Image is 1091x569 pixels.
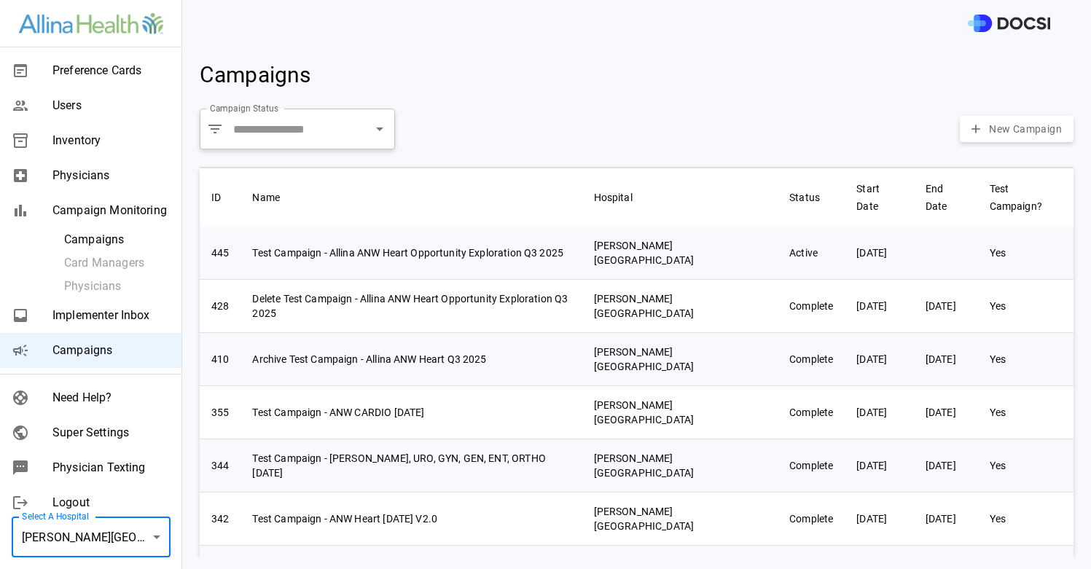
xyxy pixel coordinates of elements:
td: [PERSON_NAME][GEOGRAPHIC_DATA] [582,280,778,333]
img: DOCSI Logo [968,15,1050,33]
span: Physician Texting [52,459,170,476]
span: Campaign Monitoring [52,202,170,219]
td: [DATE] [845,333,913,386]
td: Test Campaign - [PERSON_NAME], URO, GYN, GEN, ENT, ORTHO [DATE] [241,439,582,493]
td: Active [778,227,845,280]
td: 428 [200,280,241,333]
td: Yes [978,227,1074,280]
span: Users [52,97,170,114]
td: [DATE] [914,439,978,493]
td: Complete [778,439,845,493]
img: Site Logo [18,12,164,34]
span: Need Help? [52,389,170,407]
td: [PERSON_NAME][GEOGRAPHIC_DATA] [582,227,778,280]
td: Complete [778,493,845,546]
span: Inventory [52,132,170,149]
td: [DATE] [845,439,913,493]
label: Campaign Status [210,102,278,114]
td: [PERSON_NAME][GEOGRAPHIC_DATA] [582,439,778,493]
th: Start Date [845,168,913,227]
div: [PERSON_NAME][GEOGRAPHIC_DATA] [12,517,171,557]
span: Implementer Inbox [52,307,170,324]
td: Yes [978,439,1074,493]
td: Delete Test Campaign - Allina ANW Heart Opportunity Exploration Q3 2025 [241,280,582,333]
th: Status [778,168,845,227]
span: Campaigns [52,342,170,359]
td: Complete [778,333,845,386]
td: Test Campaign - Allina ANW Heart Opportunity Exploration Q3 2025 [241,227,582,280]
span: Campaigns [64,231,170,248]
span: Logout [52,494,170,511]
td: 355 [200,386,241,439]
td: Test Campaign - ANW CARDIO [DATE] [241,386,582,439]
td: [DATE] [845,493,913,546]
th: Test Campaign? [978,168,1074,227]
td: 344 [200,439,241,493]
td: Archive Test Campaign - Allina ANW Heart Q3 2025 [241,333,582,386]
td: Yes [978,280,1074,333]
th: End Date [914,168,978,227]
span: Super Settings [52,424,170,442]
td: [DATE] [845,386,913,439]
td: [DATE] [914,333,978,386]
td: Complete [778,386,845,439]
td: Test Campaign - ANW Heart [DATE] V2.0 [241,493,582,546]
button: Open [369,119,390,139]
td: [PERSON_NAME][GEOGRAPHIC_DATA] [582,493,778,546]
th: Hospital [582,168,778,227]
td: Yes [978,333,1074,386]
td: 410 [200,333,241,386]
td: 342 [200,493,241,546]
button: New Campaign [960,116,1074,143]
td: [PERSON_NAME][GEOGRAPHIC_DATA] [582,386,778,439]
td: [DATE] [845,227,913,280]
td: [DATE] [914,386,978,439]
td: Complete [778,280,845,333]
td: [DATE] [914,493,978,546]
th: Name [241,168,582,227]
th: ID [200,168,241,227]
td: 445 [200,227,241,280]
span: Preference Cards [52,62,170,79]
label: Select A Hospital [22,510,89,522]
td: [PERSON_NAME][GEOGRAPHIC_DATA] [582,333,778,386]
td: Yes [978,386,1074,439]
span: Campaigns [200,62,310,87]
td: [DATE] [914,280,978,333]
span: Physicians [52,167,170,184]
td: [DATE] [845,280,913,333]
td: Yes [978,493,1074,546]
